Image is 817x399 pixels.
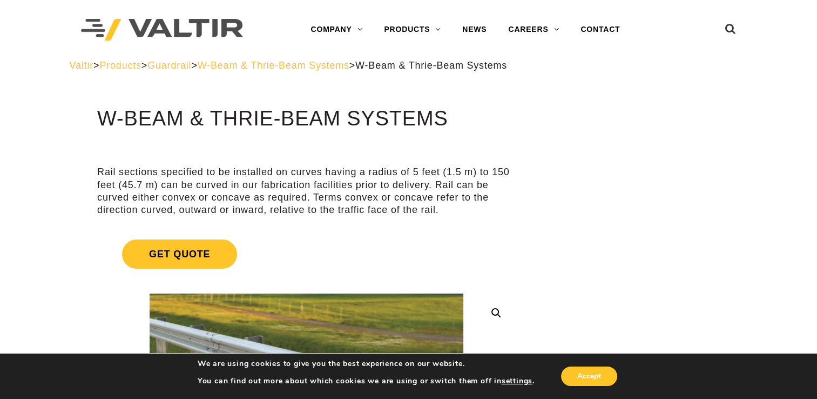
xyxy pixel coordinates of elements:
div: > > > > [70,59,748,72]
a: NEWS [451,19,497,41]
a: Products [99,60,141,71]
a: W-Beam & Thrie-Beam Systems [198,60,349,71]
button: Accept [561,367,617,386]
p: We are using cookies to give you the best experience on our website. [198,359,535,369]
span: W-Beam & Thrie-Beam Systems [355,60,507,71]
h1: W-Beam & Thrie-Beam Systems [97,108,516,130]
a: CONTACT [570,19,631,41]
a: PRODUCTS [373,19,451,41]
a: CAREERS [497,19,570,41]
a: COMPANY [300,19,373,41]
a: Valtir [70,60,93,71]
button: settings [502,376,532,386]
img: Valtir [81,19,243,41]
p: Rail sections specified to be installed on curves having a radius of 5 feet (1.5 m) to 150 feet (... [97,166,516,217]
a: Guardrail [147,60,191,71]
a: Get Quote [97,227,516,282]
p: You can find out more about which cookies we are using or switch them off in . [198,376,535,386]
span: Get Quote [122,240,237,269]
